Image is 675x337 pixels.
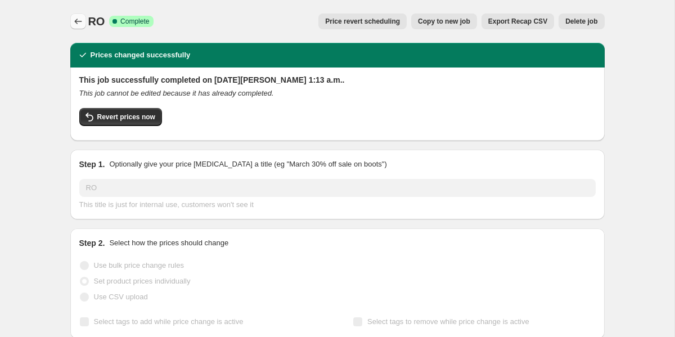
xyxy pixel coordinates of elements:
span: Copy to new job [418,17,470,26]
span: Export Recap CSV [488,17,547,26]
button: Price revert scheduling [318,14,407,29]
h2: This job successfully completed on [DATE][PERSON_NAME] 1:13 a.m.. [79,74,596,86]
span: Revert prices now [97,113,155,122]
button: Price change jobs [70,14,86,29]
input: 30% off holiday sale [79,179,596,197]
p: Optionally give your price [MEDICAL_DATA] a title (eg "March 30% off sale on boots") [109,159,386,170]
span: Select tags to add while price change is active [94,317,244,326]
span: Delete job [565,17,597,26]
span: Complete [120,17,149,26]
span: Use CSV upload [94,293,148,301]
span: RO [88,15,105,28]
span: Price revert scheduling [325,17,400,26]
i: This job cannot be edited because it has already completed. [79,89,274,97]
button: Revert prices now [79,108,162,126]
span: Set product prices individually [94,277,191,285]
span: This title is just for internal use, customers won't see it [79,200,254,209]
h2: Step 1. [79,159,105,170]
span: Select tags to remove while price change is active [367,317,529,326]
button: Copy to new job [411,14,477,29]
h2: Step 2. [79,237,105,249]
button: Export Recap CSV [481,14,554,29]
h2: Prices changed successfully [91,50,191,61]
span: Use bulk price change rules [94,261,184,269]
button: Delete job [559,14,604,29]
p: Select how the prices should change [109,237,228,249]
